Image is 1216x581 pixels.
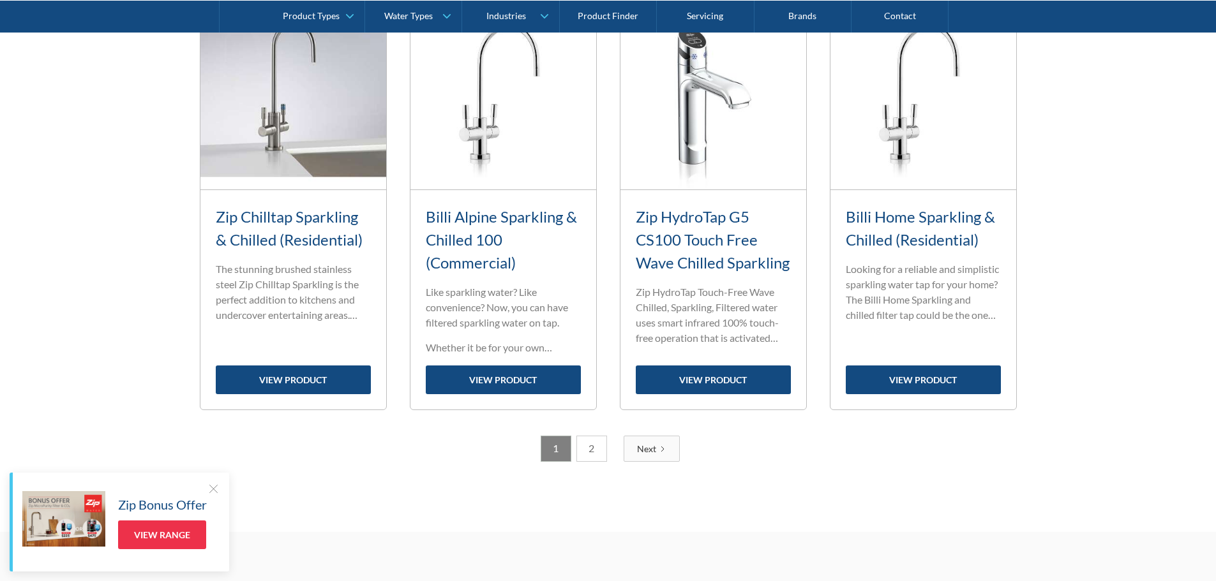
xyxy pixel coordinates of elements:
h5: Zip Bonus Offer [118,495,207,514]
a: view product [426,365,581,394]
a: Zip HydroTap G5 CS100 Touch Free Wave Chilled Sparkling [636,207,790,272]
a: Best Seller [830,4,1016,190]
div: Water Types [384,10,433,21]
div: Industries [486,10,526,21]
a: Billi Alpine Sparkling & Chilled 100 (Commercial) [426,207,577,272]
div: Next [637,442,656,455]
a: view product [846,365,1001,394]
img: Zip Chilltap Sparkling & Chilled (Residential) [200,4,386,189]
div: Product Types [283,10,340,21]
a: Next Page [624,436,680,462]
p: Like sparkling water? Like convenience? Now, you can have filtered sparkling water on tap. [426,284,581,330]
a: Zip Chilltap Sparkling & Chilled (Residential) [216,207,363,249]
img: Zip HydroTap G5 CS100 Touch Free Wave Chilled Sparkling [620,4,806,189]
a: 1 [541,436,571,462]
img: Billi Home Sparkling & Chilled (Residential) [830,4,1016,189]
a: view product [216,365,371,394]
img: Billi Alpine Sparkling & Chilled 100 (Commercial) [410,4,596,189]
a: view product [636,365,791,394]
a: View Range [118,520,206,549]
p: Looking for a reliable and simplistic sparkling water tap for your home? The Billi Home Sparkling... [846,261,1001,323]
a: Billi Home Sparkling & Chilled (Residential) [846,207,995,249]
a: 2 [576,436,607,462]
p: The stunning brushed stainless steel Zip Chilltap Sparkling is the perfect addition to kitchens a... [216,261,371,323]
p: Whether it be for your own personal luxury, pleasing your hard working staff or saving money in y... [426,340,581,355]
img: Zip Bonus Offer [22,491,105,547]
p: Zip HydroTap Touch-Free Wave Chilled, Sparkling, Filtered water uses smart infrared 100% touch-fr... [636,284,791,346]
div: List [200,436,1017,462]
